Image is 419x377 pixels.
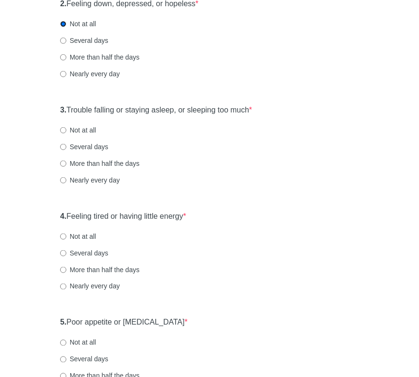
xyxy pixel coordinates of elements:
label: Poor appetite or [MEDICAL_DATA] [60,317,188,328]
label: Trouble falling or staying asleep, or sleeping too much [60,105,252,116]
label: More than half the days [60,265,139,275]
input: Nearly every day [60,71,66,77]
label: Several days [60,142,108,152]
label: Not at all [60,232,96,241]
input: Several days [60,144,66,150]
input: Several days [60,250,66,256]
label: Not at all [60,338,96,347]
input: Nearly every day [60,284,66,290]
input: More than half the days [60,54,66,61]
strong: 3. [60,106,66,114]
input: Not at all [60,340,66,346]
label: Several days [60,248,108,258]
label: More than half the days [60,52,139,62]
label: Several days [60,355,108,364]
label: Nearly every day [60,69,120,79]
label: Several days [60,36,108,45]
label: Nearly every day [60,282,120,291]
strong: 4. [60,212,66,220]
strong: 5. [60,318,66,326]
input: More than half the days [60,161,66,167]
label: More than half the days [60,159,139,168]
input: Not at all [60,234,66,240]
label: Not at all [60,19,96,29]
input: Nearly every day [60,177,66,183]
input: Several days [60,357,66,363]
input: More than half the days [60,267,66,273]
label: Feeling tired or having little energy [60,211,186,222]
label: Nearly every day [60,175,120,185]
label: Not at all [60,125,96,135]
input: Not at all [60,127,66,133]
input: Not at all [60,21,66,27]
input: Several days [60,38,66,44]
